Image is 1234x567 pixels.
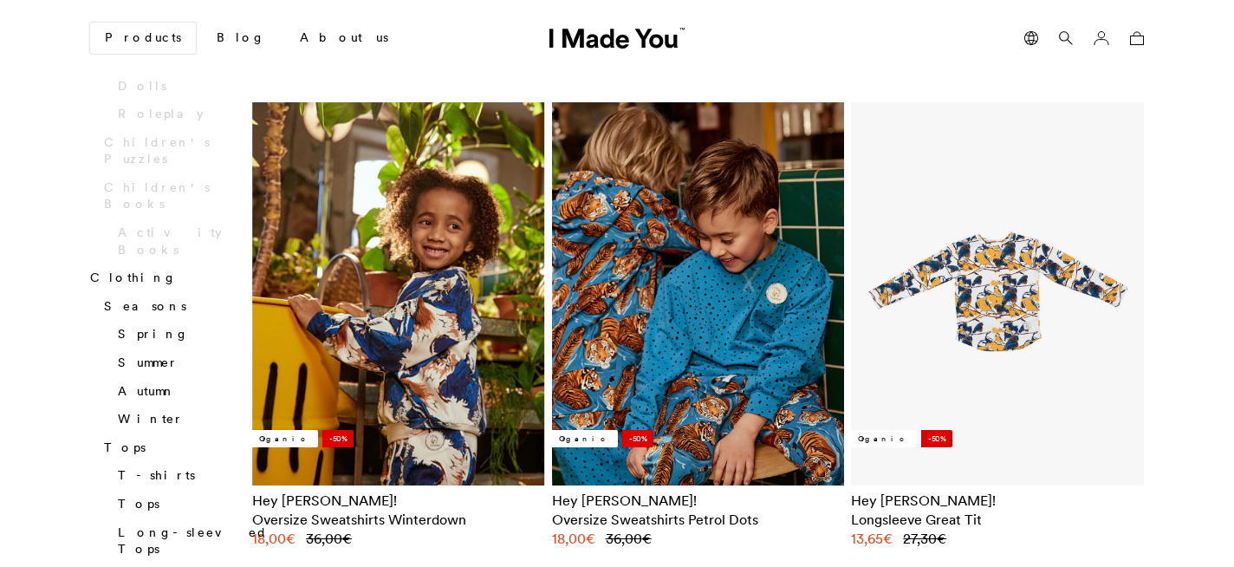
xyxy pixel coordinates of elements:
a: Hey [PERSON_NAME]! Oversize Sweatshirts Winterdown 36,00€ 18,00€ [252,491,545,549]
a: Summer [118,355,179,370]
a: About us [286,23,402,53]
bdi: 18,00 [552,530,595,547]
bdi: 27,30 [903,530,946,547]
bdi: 36,00 [606,530,652,547]
img: Longsleeve Great Tit [866,121,1129,466]
bdi: 18,00 [252,530,296,547]
a: Seasons [104,297,186,313]
a: Clothing [90,270,177,285]
img: Oversize Sweatshirts Winterdown [252,102,545,486]
a: Hey [PERSON_NAME]! Longsleeve Great Tit 27,30€ 13,65€ [851,491,1144,549]
span: € [883,530,893,547]
span: € [937,530,946,547]
img: Oversize Sweatshirts Petrol Dots [552,102,845,486]
a: Blog [203,23,279,53]
li: Organic [552,430,618,447]
span: € [586,530,595,547]
a: Spring [118,326,189,342]
span: € [286,530,296,547]
a: Longsleeve Great Tit Organic -50% [851,102,1144,486]
li: Organic [252,430,318,447]
a: Hey [PERSON_NAME]! Oversize Sweatshirts Petrol Dots 36,00€ 18,00€ [552,491,845,549]
bdi: 36,00 [306,530,352,547]
a: Winter [118,411,184,427]
li: Organic [851,430,917,447]
a: Autumn [118,382,176,398]
h2: Oversize Sweatshirts Winterdown [252,510,545,529]
span: € [342,530,352,547]
a: Tops [118,496,159,512]
li: -50% [921,430,952,447]
li: -50% [622,430,653,447]
bdi: 13,65 [851,530,893,547]
a: Products [90,23,196,54]
div: Hey [PERSON_NAME]! [252,491,545,510]
a: Long-sleeved Tops [118,524,268,557]
h2: Longsleeve Great Tit [851,510,1144,529]
div: Hey [PERSON_NAME]! [851,491,1144,510]
a: T-shirts [118,467,195,483]
span: € [642,530,652,547]
a: Oversize Sweatshirts Petrol Dots Organic -50% [552,102,845,486]
div: Hey [PERSON_NAME]! [552,491,845,510]
li: -50% [322,430,354,447]
a: Oversize Sweatshirts Winterdown Organic -50% [252,102,545,486]
a: Tops [104,439,146,454]
h2: Oversize Sweatshirts Petrol Dots [552,510,845,529]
